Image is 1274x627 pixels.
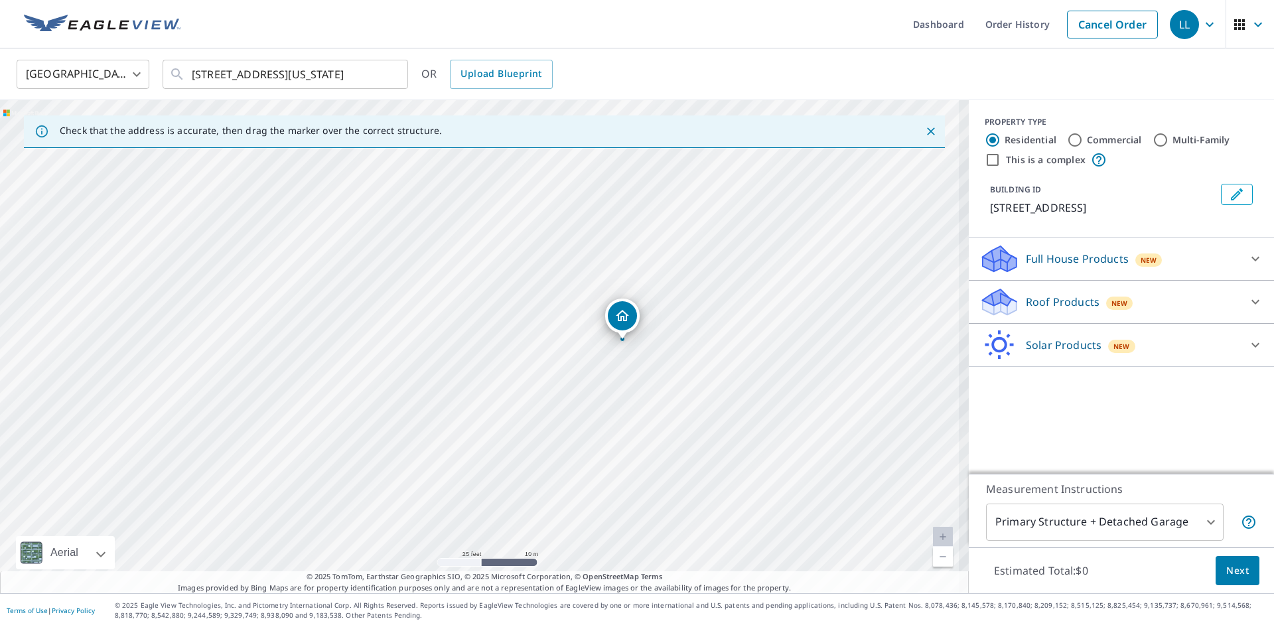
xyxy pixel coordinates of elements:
p: © 2025 Eagle View Technologies, Inc. and Pictometry International Corp. All Rights Reserved. Repo... [115,600,1267,620]
label: Residential [1005,133,1056,147]
a: Cancel Order [1067,11,1158,38]
span: New [1111,298,1128,309]
p: Estimated Total: $0 [983,556,1099,585]
div: Primary Structure + Detached Garage [986,504,1224,541]
span: Your report will include the primary structure and a detached garage if one exists. [1241,514,1257,530]
div: Full House ProductsNew [979,243,1263,275]
label: Multi-Family [1172,133,1230,147]
a: Current Level 20, Zoom In Disabled [933,527,953,547]
span: New [1113,341,1130,352]
p: BUILDING ID [990,184,1041,195]
p: Solar Products [1026,337,1101,353]
a: Current Level 20, Zoom Out [933,547,953,567]
p: Measurement Instructions [986,481,1257,497]
div: LL [1170,10,1199,39]
span: Upload Blueprint [460,66,541,82]
label: This is a complex [1006,153,1086,167]
div: Aerial [16,536,115,569]
a: Upload Blueprint [450,60,552,89]
button: Edit building 1 [1221,184,1253,205]
p: [STREET_ADDRESS] [990,200,1216,216]
input: Search by address or latitude-longitude [192,56,381,93]
span: Next [1226,563,1249,579]
div: Solar ProductsNew [979,329,1263,361]
button: Close [922,123,940,140]
img: EV Logo [24,15,180,35]
p: Full House Products [1026,251,1129,267]
a: OpenStreetMap [583,571,638,581]
div: OR [421,60,553,89]
span: New [1141,255,1157,265]
span: © 2025 TomTom, Earthstar Geographics SIO, © 2025 Microsoft Corporation, © [307,571,663,583]
p: Roof Products [1026,294,1099,310]
div: PROPERTY TYPE [985,116,1258,128]
p: | [7,606,95,614]
label: Commercial [1087,133,1142,147]
p: Check that the address is accurate, then drag the marker over the correct structure. [60,125,442,137]
a: Terms [641,571,663,581]
div: [GEOGRAPHIC_DATA] [17,56,149,93]
div: Dropped pin, building 1, Residential property, 865 Dolphin Dr Danville, CA 94526 [605,299,640,340]
a: Terms of Use [7,606,48,615]
button: Next [1216,556,1259,586]
div: Aerial [46,536,82,569]
a: Privacy Policy [52,606,95,615]
div: Roof ProductsNew [979,286,1263,318]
